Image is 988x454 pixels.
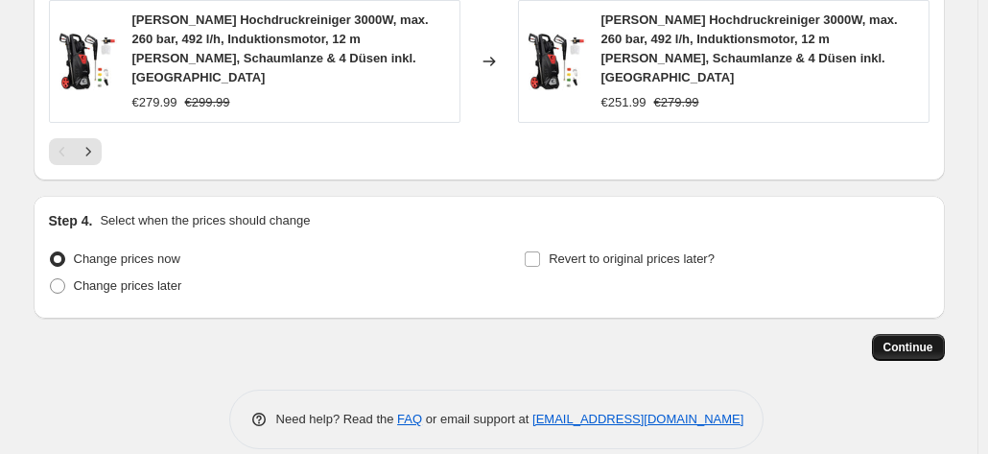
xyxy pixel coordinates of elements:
button: Next [75,138,102,165]
span: Change prices later [74,278,182,293]
span: Need help? Read the [276,412,398,426]
span: Change prices now [74,251,180,266]
p: Select when the prices should change [100,211,310,230]
div: €251.99 [601,93,647,112]
nav: Pagination [49,138,102,165]
a: [EMAIL_ADDRESS][DOMAIN_NAME] [532,412,743,426]
img: 61LfTfvWwhL_80x.jpg [529,33,586,90]
button: Continue [872,334,945,361]
a: FAQ [397,412,422,426]
h2: Step 4. [49,211,93,230]
div: €279.99 [132,93,177,112]
span: Revert to original prices later? [549,251,715,266]
strike: €279.99 [654,93,699,112]
span: [PERSON_NAME] Hochdruckreiniger 3000W, max. 260 bar, 492 l/h, Induktionsmotor, 12 m [PERSON_NAME]... [132,12,429,84]
strike: €299.99 [185,93,230,112]
img: 61LfTfvWwhL_80x.jpg [59,33,117,90]
span: [PERSON_NAME] Hochdruckreiniger 3000W, max. 260 bar, 492 l/h, Induktionsmotor, 12 m [PERSON_NAME]... [601,12,898,84]
span: or email support at [422,412,532,426]
span: Continue [883,340,933,355]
